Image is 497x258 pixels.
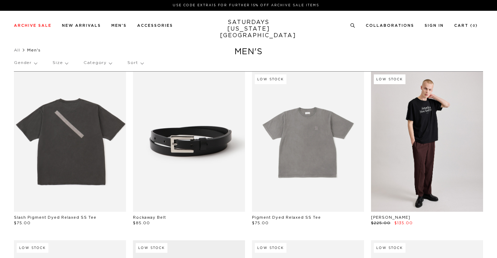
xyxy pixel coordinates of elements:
div: Low Stock [374,74,405,84]
a: Collaborations [366,24,414,27]
a: SATURDAYS[US_STATE][GEOGRAPHIC_DATA] [220,19,277,39]
span: $225.00 [371,221,390,225]
a: [PERSON_NAME] [371,216,410,219]
span: $85.00 [133,221,150,225]
div: Low Stock [136,243,167,253]
span: $75.00 [252,221,269,225]
span: Men's [27,48,41,52]
a: Sign In [425,24,444,27]
a: Men's [111,24,127,27]
div: Low Stock [374,243,405,253]
p: Use Code EXTRA15 for Further 15% Off Archive Sale Items [17,3,475,8]
p: Size [53,55,68,71]
p: Category [84,55,112,71]
small: 0 [473,24,475,27]
a: Accessories [137,24,173,27]
a: Cart (0) [454,24,478,27]
span: $75.00 [14,221,31,225]
p: Sort [127,55,143,71]
a: New Arrivals [62,24,101,27]
div: Low Stock [17,243,48,253]
a: Rockaway Belt [133,216,166,219]
a: Slash Pigment Dyed Relaxed SS Tee [14,216,96,219]
div: Low Stock [255,243,286,253]
a: All [14,48,20,52]
div: Low Stock [255,74,286,84]
p: Gender [14,55,37,71]
span: $135.00 [394,221,413,225]
a: Pigment Dyed Relaxed SS Tee [252,216,321,219]
a: Archive Sale [14,24,52,27]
